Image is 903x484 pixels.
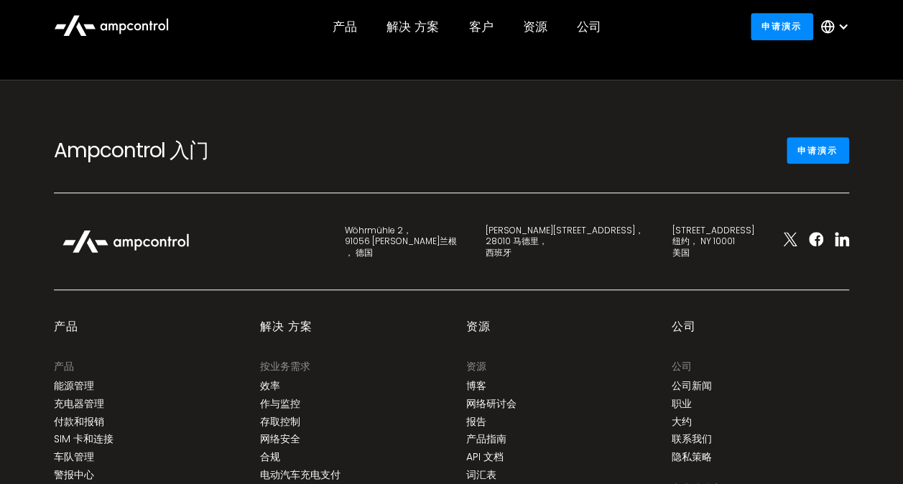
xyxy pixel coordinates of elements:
div: 产品 [333,19,357,34]
a: 警报中心 [54,469,94,481]
div: 资源 [523,19,547,34]
a: 报告 [466,416,486,428]
div: 公司 [672,319,696,346]
a: 申请演示 [787,137,849,164]
div: 公司 [577,19,601,34]
div: 资源 [466,319,491,346]
div: [PERSON_NAME][STREET_ADDRESS]， 28010 马德里， 西班牙 [486,225,644,259]
h2: Ampcontrol 入门 [54,139,300,163]
a: 网络研讨会 [466,398,517,410]
a: SIM 卡和连接 [54,433,114,445]
div: Wöhrmühle 2， 91056 [PERSON_NAME]兰根 ， 德国 [345,225,457,259]
a: 存取控制 [260,416,300,428]
a: 联系我们 [672,433,712,445]
div: 产品 [54,358,74,374]
a: 效率 [260,380,280,392]
a: 合规 [260,451,280,463]
a: 词汇表 [466,469,496,481]
a: 产品指南 [466,433,506,445]
a: 车队管理 [54,451,94,463]
a: 付款和报销 [54,416,104,428]
div: 客户 [469,19,494,34]
div: 解决 方案 [386,19,439,34]
a: 作与监控 [260,398,300,410]
a: 能源管理 [54,380,94,392]
a: 隐私策略 [672,451,712,463]
a: 电动汽车充电支付 [260,469,341,481]
a: 大约 [672,416,692,428]
div: 公司 [672,358,692,374]
div: 资源 [466,358,486,374]
img: Ampcontrol 徽标 [54,222,198,261]
a: API 文档 [466,451,504,463]
a: 博客 [466,380,486,392]
div: 按业务需求 [260,358,310,374]
a: 充电器管理 [54,398,104,410]
div: [STREET_ADDRESS] 纽约， NY 10001 美国 [672,225,754,259]
div: 产品 [54,319,78,346]
a: 网络安全 [260,433,300,445]
a: 公司新闻 [672,380,712,392]
div: 解决 方案 [260,319,312,346]
a: 职业 [672,398,692,410]
a: 申请演示 [751,13,813,39]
